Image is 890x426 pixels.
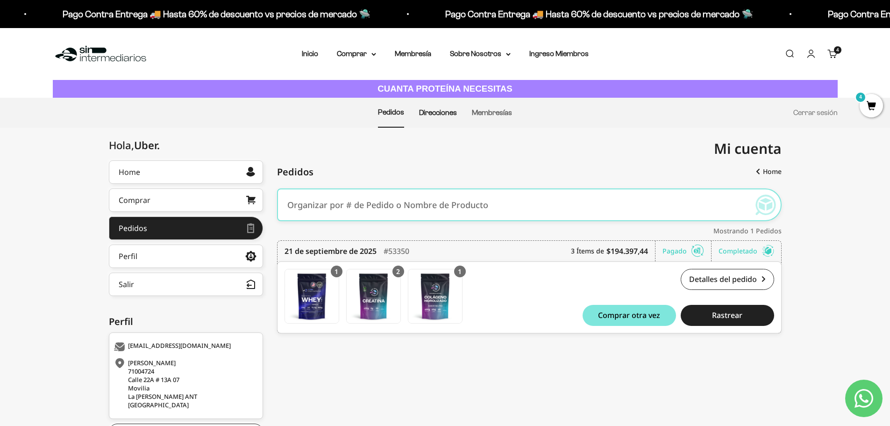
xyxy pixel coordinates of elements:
a: 4 [860,101,883,112]
span: . [157,138,160,152]
summary: Comprar [337,48,376,60]
input: Organizar por # de Pedido o Nombre de Producto [287,191,743,219]
span: Mi cuenta [714,139,782,158]
p: Pago Contra Entrega 🚚 Hasta 60% de descuento vs precios de mercado 🛸 [427,7,735,22]
button: Salir [109,273,263,296]
a: CUANTA PROTEÍNA NECESITAS [53,80,838,98]
div: Perfil [109,315,263,329]
mark: 4 [855,92,866,103]
img: Translation missing: es.Colágeno Hidrolizado [408,269,462,323]
div: Salir [119,281,134,288]
summary: Sobre Nosotros [450,48,511,60]
strong: CUANTA PROTEÍNA NECESITAS [377,84,513,94]
a: Creatina Monohidrato [346,269,401,324]
div: Pedidos [119,224,147,232]
div: Mostrando 1 Pedidos [277,226,782,236]
time: 21 de septiembre de 2025 [285,245,377,257]
span: Comprar otra vez [598,311,660,319]
a: Comprar [109,188,263,212]
div: Completado [719,241,774,261]
div: [EMAIL_ADDRESS][DOMAIN_NAME] [114,342,256,352]
div: 1 [454,266,466,277]
button: Rastrear [681,305,774,326]
span: Uber [134,138,160,152]
a: Perfil [109,245,263,268]
a: Direcciones [419,108,457,116]
a: Pedidos [109,217,263,240]
div: Comprar [119,196,150,204]
img: Translation missing: es.Creatina Monohidrato [347,269,400,323]
a: Colágeno Hidrolizado [408,269,463,324]
span: 4 [836,48,839,52]
div: 1 [331,266,342,277]
span: Rastrear [712,311,742,319]
a: Membresías [472,108,512,116]
a: Home [109,160,263,184]
div: #53350 [384,241,409,261]
b: $194.397,44 [606,245,648,257]
a: Cerrar sesión [793,108,838,116]
button: Comprar otra vez [583,305,676,326]
div: Hola, [109,139,160,151]
div: Home [119,168,140,176]
a: Proteína Whey - Vainilla / 1 libra (460g) [285,269,339,324]
a: Inicio [302,50,318,58]
a: Home [749,163,782,180]
p: Pago Contra Entrega 🚚 Hasta 60% de descuento vs precios de mercado 🛸 [44,7,352,22]
div: [PERSON_NAME] 71004724 Calle 22A # 13A 07 Movilia La [PERSON_NAME] ANT [GEOGRAPHIC_DATA] [114,359,256,409]
a: Membresía [395,50,431,58]
div: Perfil [119,253,137,260]
a: Pedidos [378,108,404,116]
img: Translation missing: es.Proteína Whey - Vainilla / 1 libra (460g) [285,269,339,323]
div: 3 Ítems de [571,241,655,261]
a: Detalles del pedido [681,269,774,290]
div: Pagado [662,241,712,261]
span: Pedidos [277,165,313,179]
div: 2 [392,266,404,277]
a: Ingreso Miembros [529,50,589,58]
